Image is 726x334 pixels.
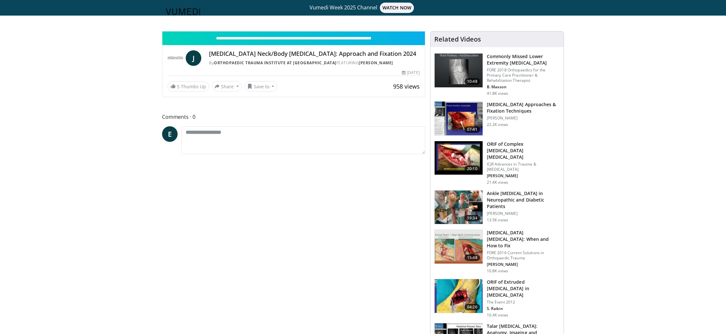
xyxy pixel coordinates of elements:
[186,50,201,66] a: J
[487,91,508,96] p: 41.8K views
[435,102,483,135] img: a62318ec-2188-4613-ae5d-84e3ab2d8b19.150x105_q85_crop-smart_upscale.jpg
[209,50,420,57] h4: [MEDICAL_DATA] Neck/Body [MEDICAL_DATA]: Approach and Fixation 2024
[487,190,560,210] h3: Ankle [MEDICAL_DATA] in Neuropathic and Diabetic Patients
[487,250,560,261] p: FORE 2016 Current Solutions in Orthopaedic Trauma
[402,70,419,76] div: [DATE]
[212,81,242,92] button: Share
[487,68,560,83] p: FORE 2018 Orthopaedics for the Primary Care Practitioner & Rehabilitation Therapist
[487,84,560,90] p: Benjamin Maxson
[177,83,180,90] span: 5
[487,300,560,305] p: The Event 2012
[434,101,560,136] a: 07:41 [MEDICAL_DATA] Approaches & Fixation Techniques [PERSON_NAME] 22.2K views
[487,180,508,185] p: 21.4K views
[162,113,425,121] span: Comments 0
[434,141,560,185] a: 20:10 ORIF of Complex [MEDICAL_DATA] [MEDICAL_DATA] ICJR Advances in Trauma & [MEDICAL_DATA] [PER...
[434,190,560,225] a: 19:34 Ankle [MEDICAL_DATA] in Neuropathic and Diabetic Patients [PERSON_NAME] 13.5K views
[487,173,560,179] p: Samuel Agnew
[487,211,560,216] p: [PERSON_NAME]
[435,230,483,264] img: 19b3bb0b-848f-428d-92a0-427b08e78691.150x105_q85_crop-smart_upscale.jpg
[434,229,560,274] a: 15:48 [MEDICAL_DATA] [MEDICAL_DATA]: When and How to Fix FORE 2016 Current Solutions in Orthopaed...
[168,50,183,66] img: Orthopaedic Trauma Institute at UCSF
[487,313,508,318] p: 10.4K views
[464,215,480,221] span: 19:34
[487,141,560,160] h3: ORIF of Complex [MEDICAL_DATA] [MEDICAL_DATA]
[434,279,560,318] a: 04:26 ORIF of Extruded [MEDICAL_DATA] in [MEDICAL_DATA] The Event 2012 S. Raikin 10.4K views
[487,162,560,172] p: ICJR Advances in Trauma & [MEDICAL_DATA]
[393,82,420,90] span: 958 views
[487,306,560,311] p: Steven Raikin
[487,217,508,223] p: 13.5K views
[209,60,420,66] div: By FEATURING
[487,53,560,66] h3: Commonly Missed Lower Extremity [MEDICAL_DATA]
[434,53,560,96] a: 10:48 Commonly Missed Lower Extremity [MEDICAL_DATA] FORE 2018 Orthopaedics for the Primary Care ...
[464,78,480,85] span: 10:48
[359,60,393,66] a: [PERSON_NAME]
[435,191,483,224] img: 553c0fcc-025f-46a8-abd3-2bc504dbb95e.150x105_q85_crop-smart_upscale.jpg
[487,101,560,114] h3: [MEDICAL_DATA] Approaches & Fixation Techniques
[464,304,480,310] span: 04:26
[487,268,508,274] p: 10.8K views
[168,81,209,92] a: 5 Thumbs Up
[487,262,560,267] p: Steven Steinlauf
[464,166,480,172] span: 20:10
[487,279,560,298] h3: ORIF of Extruded [MEDICAL_DATA] in [MEDICAL_DATA]
[244,81,277,92] button: Save to
[435,141,483,175] img: 473b5e14-8287-4df3-9ec5-f9baf7e98445.150x105_q85_crop-smart_upscale.jpg
[166,8,200,15] img: VuMedi Logo
[214,60,336,66] a: Orthopaedic Trauma Institute at [GEOGRAPHIC_DATA]
[434,35,481,43] h4: Related Videos
[435,279,483,313] img: 02684e3f-703a-445e-8736-e850788d9bad.150x105_q85_crop-smart_upscale.jpg
[487,122,508,127] p: 22.2K views
[464,254,480,261] span: 15:48
[464,126,480,133] span: 07:41
[162,126,178,142] a: E
[487,229,560,249] h3: [MEDICAL_DATA] [MEDICAL_DATA]: When and How to Fix
[487,116,560,121] p: [PERSON_NAME]
[435,54,483,87] img: 4aa379b6-386c-4fb5-93ee-de5617843a87.150x105_q85_crop-smart_upscale.jpg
